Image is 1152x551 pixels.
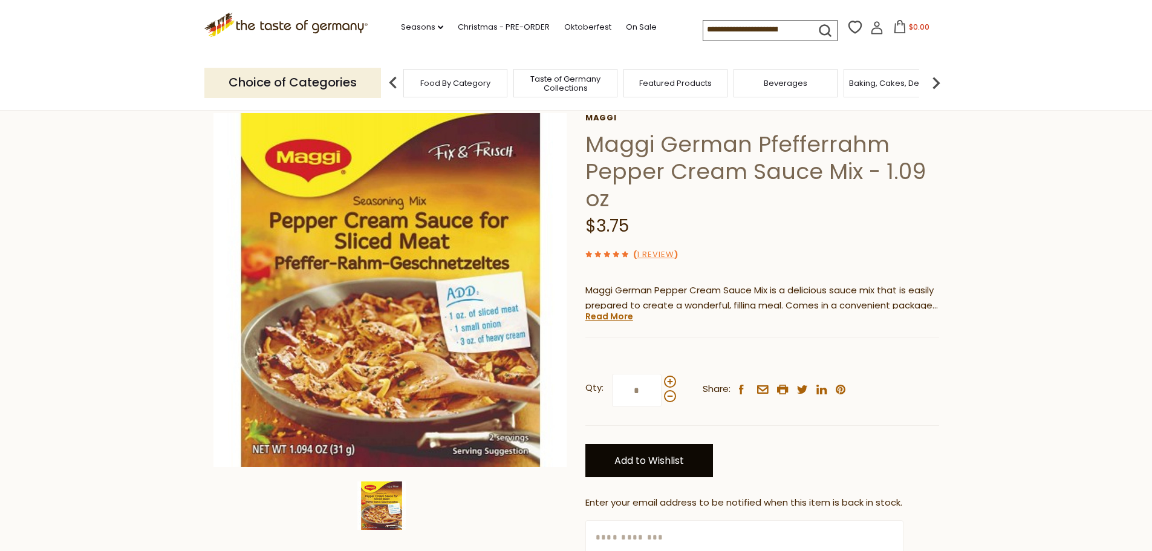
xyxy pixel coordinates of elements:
[585,113,939,123] a: Maggi
[420,79,490,88] a: Food By Category
[585,495,939,510] div: Enter your email address to be notified when this item is back in stock.
[585,214,629,238] span: $3.75
[458,21,550,34] a: Christmas - PRE-ORDER
[585,310,633,322] a: Read More
[585,380,604,396] strong: Qty:
[849,79,943,88] a: Baking, Cakes, Desserts
[612,374,662,407] input: Qty:
[585,283,939,313] p: Maggi German Pepper Cream Sauce Mix is a delicious sauce mix that is easily prepared to create a ...
[585,131,939,212] h1: Maggi German Pfefferrahm Pepper Cream Sauce Mix - 1.09 oz
[909,22,929,32] span: $0.00
[357,481,406,530] img: Maggi German Pfefferrahm Pepper Cream Sauce Mix
[517,74,614,93] a: Taste of Germany Collections
[401,21,443,34] a: Seasons
[886,20,937,38] button: $0.00
[637,249,674,261] a: 1 Review
[585,444,713,477] a: Add to Wishlist
[633,249,678,260] span: ( )
[204,68,381,97] p: Choice of Categories
[564,21,611,34] a: Oktoberfest
[639,79,712,88] a: Featured Products
[924,71,948,95] img: next arrow
[703,382,731,397] span: Share:
[381,71,405,95] img: previous arrow
[626,21,657,34] a: On Sale
[764,79,807,88] a: Beverages
[213,113,567,467] img: Maggi German Pfefferrahm Pepper Cream Sauce Mix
